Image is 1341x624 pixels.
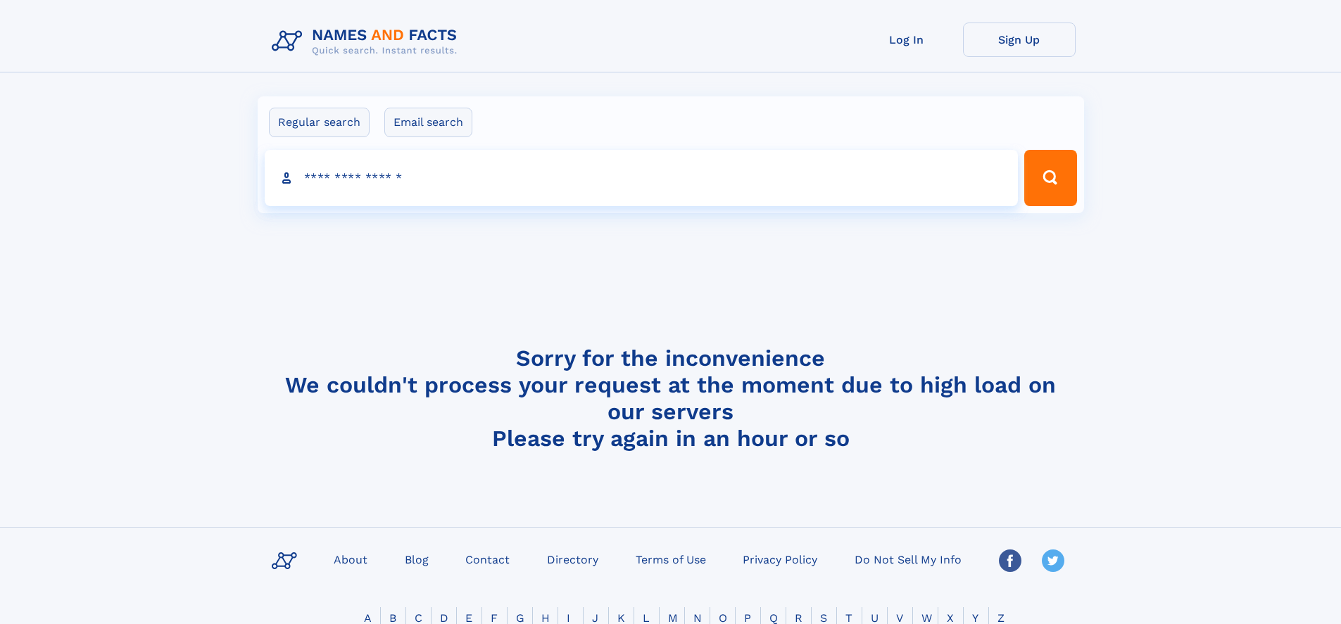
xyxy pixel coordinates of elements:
input: search input [265,150,1019,206]
a: About [328,549,373,569]
a: Privacy Policy [737,549,823,569]
a: Do Not Sell My Info [849,549,967,569]
label: Regular search [269,108,370,137]
a: Blog [399,549,434,569]
a: Terms of Use [630,549,712,569]
label: Email search [384,108,472,137]
button: Search Button [1024,150,1076,206]
h4: Sorry for the inconvenience We couldn't process your request at the moment due to high load on ou... [266,345,1076,452]
img: Twitter [1042,549,1064,572]
a: Contact [460,549,515,569]
a: Directory [541,549,604,569]
img: Facebook [999,549,1021,572]
a: Log In [850,23,963,57]
a: Sign Up [963,23,1076,57]
img: Logo Names and Facts [266,23,469,61]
